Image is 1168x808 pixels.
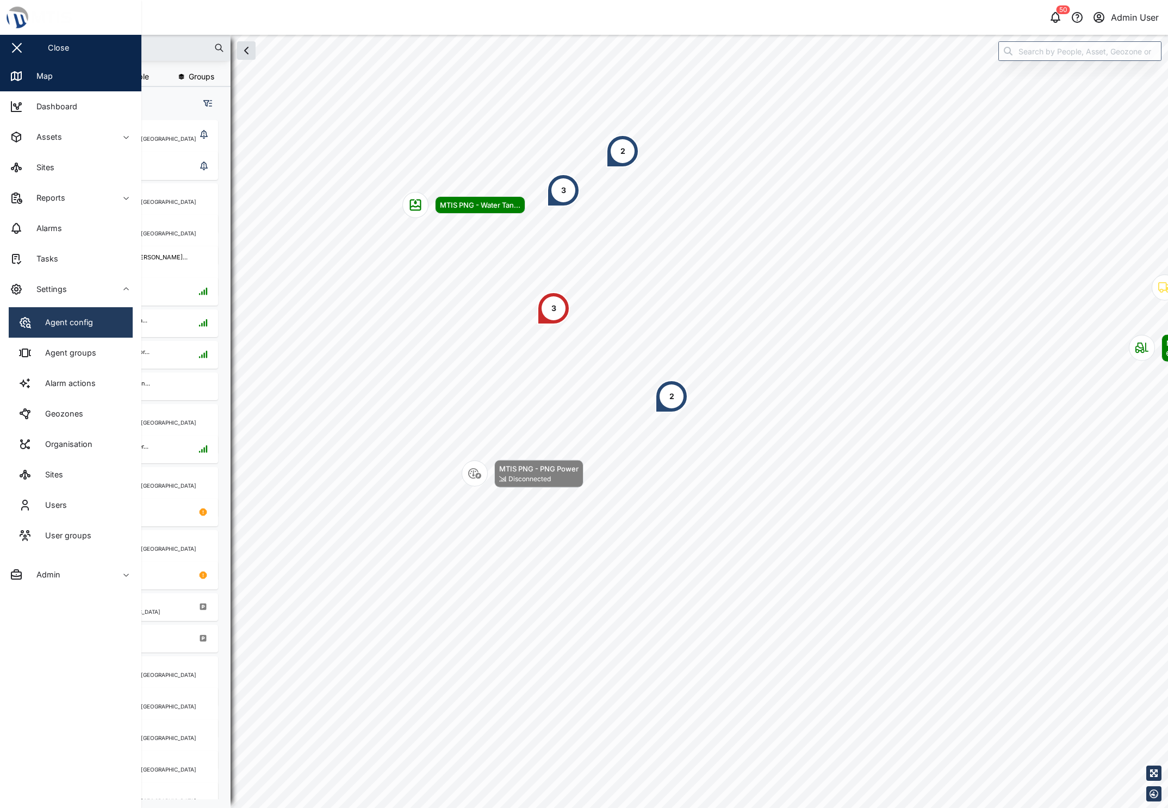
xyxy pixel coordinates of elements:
[547,174,580,207] div: Map marker
[28,70,53,82] div: Map
[655,380,688,413] div: Map marker
[9,490,133,520] a: Users
[499,463,579,474] div: MTIS PNG - PNG Power
[37,499,67,511] div: Users
[561,184,566,196] div: 3
[28,222,62,234] div: Alarms
[37,438,92,450] div: Organisation
[1057,5,1070,14] div: 50
[669,390,674,402] div: 2
[48,42,69,54] div: Close
[5,5,147,29] img: Main Logo
[9,429,133,459] a: Organisation
[9,459,133,490] a: Sites
[462,460,583,488] div: Map marker
[606,135,639,167] div: Map marker
[37,377,96,389] div: Alarm actions
[1091,10,1159,25] button: Admin User
[402,192,525,218] div: Map marker
[37,408,83,420] div: Geozones
[537,292,570,325] div: Map marker
[998,41,1161,61] input: Search by People, Asset, Geozone or Place
[28,569,60,581] div: Admin
[28,253,58,265] div: Tasks
[28,101,77,113] div: Dashboard
[28,131,62,143] div: Assets
[37,347,96,359] div: Agent groups
[37,469,63,481] div: Sites
[37,530,91,542] div: User groups
[37,316,93,328] div: Agent config
[28,161,54,173] div: Sites
[508,474,551,484] div: Disconnected
[440,200,520,210] div: MTIS PNG - Water Tan...
[189,73,214,80] span: Groups
[1111,11,1159,24] div: Admin User
[9,368,133,399] a: Alarm actions
[35,35,1168,808] canvas: Map
[551,302,556,314] div: 3
[620,145,625,157] div: 2
[9,338,133,368] a: Agent groups
[9,520,133,551] a: User groups
[28,192,65,204] div: Reports
[9,399,133,429] a: Geozones
[9,307,133,338] a: Agent config
[28,283,67,295] div: Settings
